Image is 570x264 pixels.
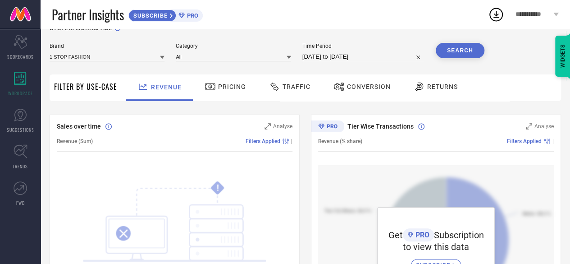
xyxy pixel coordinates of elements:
[7,53,34,60] span: SCORECARDS
[302,43,424,49] span: Time Period
[552,138,554,144] span: |
[434,230,484,241] span: Subscription
[52,5,124,24] span: Partner Insights
[57,123,101,130] span: Sales over time
[413,231,429,239] span: PRO
[7,126,34,133] span: SUGGESTIONS
[273,123,292,130] span: Analyse
[526,123,532,130] svg: Zoom
[318,138,362,144] span: Revenue (% share)
[347,123,414,130] span: Tier Wise Transactions
[507,138,542,144] span: Filters Applied
[16,199,25,206] span: FWD
[57,138,93,144] span: Revenue (Sum)
[129,12,170,19] span: SUBSCRIBE
[128,7,203,22] a: SUBSCRIBEPRO
[302,51,424,62] input: Select time period
[436,43,484,58] button: Search
[185,12,198,19] span: PRO
[291,138,292,144] span: |
[264,123,271,130] svg: Zoom
[427,83,458,90] span: Returns
[311,120,344,134] div: Premium
[218,83,246,90] span: Pricing
[403,241,469,252] span: to view this data
[246,138,280,144] span: Filters Applied
[534,123,554,130] span: Analyse
[176,43,291,49] span: Category
[216,183,219,193] tspan: !
[54,81,117,92] span: Filter By Use-Case
[283,83,310,90] span: Traffic
[347,83,391,90] span: Conversion
[13,163,28,170] span: TRENDS
[151,83,182,91] span: Revenue
[488,6,504,23] div: Open download list
[8,90,33,97] span: WORKSPACE
[50,43,164,49] span: Brand
[388,230,403,241] span: Get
